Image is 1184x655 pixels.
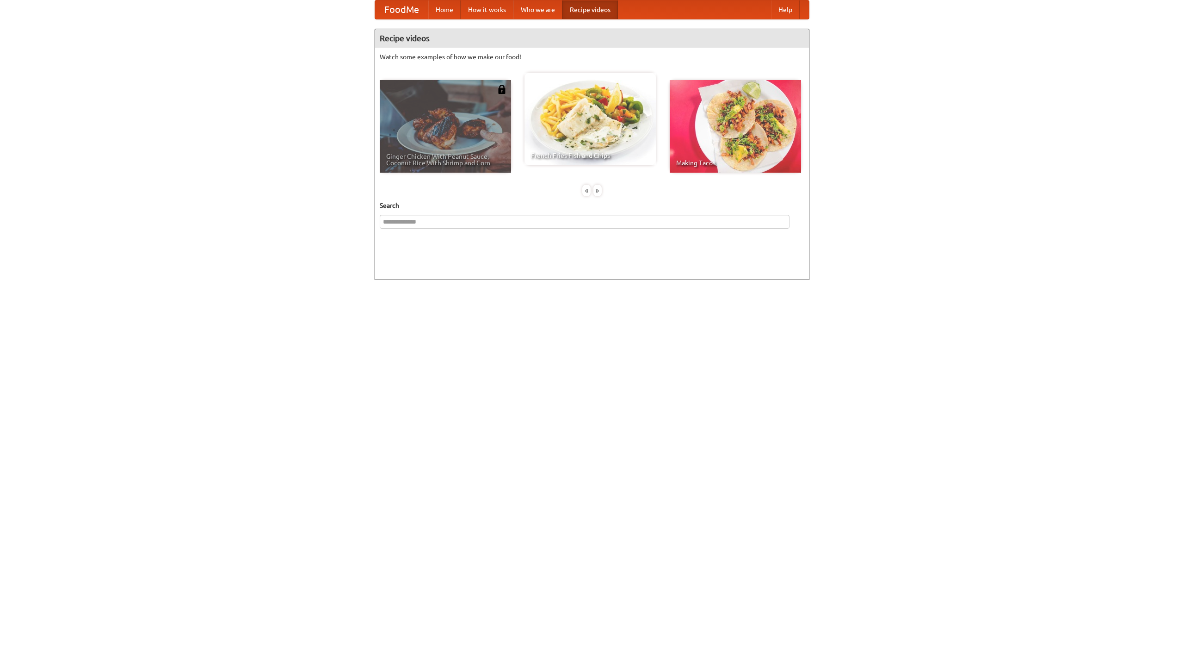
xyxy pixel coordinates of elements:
a: Who we are [513,0,562,19]
div: » [593,185,602,196]
p: Watch some examples of how we make our food! [380,52,804,62]
a: French Fries Fish and Chips [524,73,656,165]
a: Help [771,0,800,19]
a: How it works [461,0,513,19]
a: FoodMe [375,0,428,19]
div: « [582,185,591,196]
h5: Search [380,201,804,210]
a: Home [428,0,461,19]
a: Recipe videos [562,0,618,19]
h4: Recipe videos [375,29,809,48]
a: Making Tacos [670,80,801,173]
img: 483408.png [497,85,506,94]
span: French Fries Fish and Chips [531,152,649,159]
span: Making Tacos [676,160,795,166]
